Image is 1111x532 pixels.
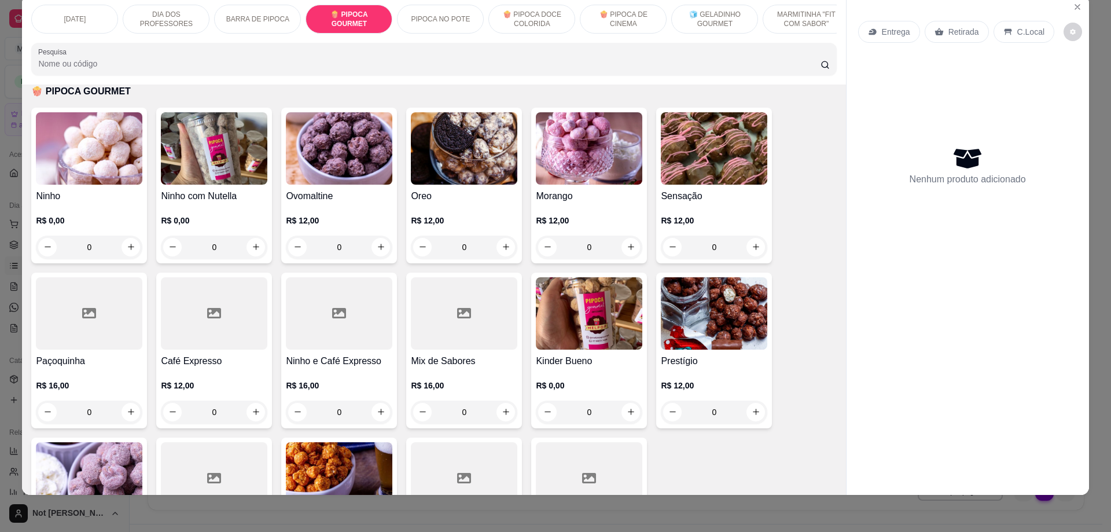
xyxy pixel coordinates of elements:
[286,112,392,185] img: product-image
[36,354,142,368] h4: Paçoquinha
[536,215,642,226] p: R$ 12,00
[411,215,517,226] p: R$ 12,00
[661,112,767,185] img: product-image
[661,354,767,368] h4: Prestígio
[31,85,836,98] p: 🍿 PIPOCA GOURMET
[288,403,307,421] button: decrease-product-quantity
[910,173,1026,186] p: Nenhum produto adicionado
[498,10,565,28] p: 🍿 PIPOCA DOCE COLORIDA
[161,215,267,226] p: R$ 0,00
[411,112,517,185] img: product-image
[661,215,767,226] p: R$ 12,00
[286,442,392,515] img: product-image
[286,215,392,226] p: R$ 12,00
[661,189,767,203] h4: Sensação
[661,380,767,391] p: R$ 12,00
[590,10,657,28] p: 🍿 PIPOCA DE CINEMA
[536,354,642,368] h4: Kinder Bueno
[286,189,392,203] h4: Ovomaltine
[413,403,432,421] button: decrease-product-quantity
[38,47,71,57] label: Pesquisa
[36,442,142,515] img: product-image
[536,380,642,391] p: R$ 0,00
[1064,23,1082,41] button: decrease-product-quantity
[1017,26,1044,38] p: C.Local
[536,277,642,350] img: product-image
[411,189,517,203] h4: Oreo
[38,58,820,69] input: Pesquisa
[64,14,86,24] p: [DATE]
[536,112,642,185] img: product-image
[411,354,517,368] h4: Mix de Sabores
[133,10,200,28] p: DIA DOS PROFESSORES
[161,112,267,185] img: product-image
[882,26,910,38] p: Entrega
[411,14,470,24] p: PIPOCA NO POTE
[36,189,142,203] h4: Ninho
[496,403,515,421] button: increase-product-quantity
[681,10,748,28] p: 🧊 GELADINHO GOURMET
[161,380,267,391] p: R$ 12,00
[371,403,390,421] button: increase-product-quantity
[948,26,979,38] p: Retirada
[772,10,840,28] p: MARMITINHA "FIT COM SABOR"
[315,10,382,28] p: 🍿 PIPOCA GOURMET
[226,14,289,24] p: BARRA DE PIPOCA
[661,277,767,350] img: product-image
[36,215,142,226] p: R$ 0,00
[536,189,642,203] h4: Morango
[286,354,392,368] h4: Ninho e Café Expresso
[36,380,142,391] p: R$ 16,00
[161,189,267,203] h4: Ninho com Nutella
[286,380,392,391] p: R$ 16,00
[411,380,517,391] p: R$ 16,00
[36,112,142,185] img: product-image
[161,354,267,368] h4: Café Expresso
